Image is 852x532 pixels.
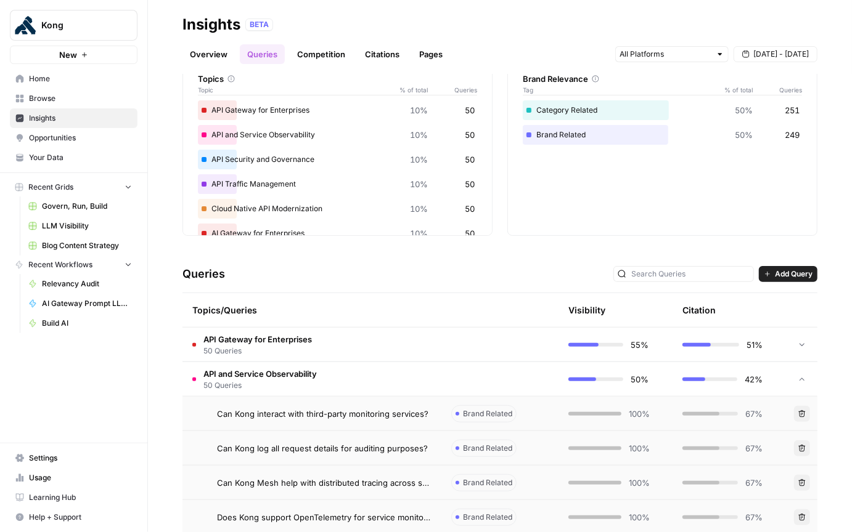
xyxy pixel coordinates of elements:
span: Recent Grids [28,182,73,193]
div: Hello! I was looking to reset our topics/queries in our AI visibility layer. The ones we currentl... [44,276,237,363]
input: Search Queries [631,268,750,280]
div: BETA [245,18,273,31]
span: 50 [465,227,475,240]
div: I'll connect you with someone from our team right away! Meanwhile, could you share any additional... [10,62,202,137]
span: Blog Content Strategy [42,240,132,251]
a: Pages [412,44,450,64]
div: Manuel says… [10,147,237,175]
span: 249 [785,129,800,141]
h3: Queries [182,265,225,283]
b: [PERSON_NAME] [53,150,122,159]
span: Browse [29,93,132,104]
span: Your Data [29,152,132,163]
a: Opportunities [10,128,137,148]
span: Does Kong support OpenTelemetry for service monitoring? [217,511,432,523]
span: AI Gateway Prompt LLM Visibility [42,298,132,309]
span: 50 [465,129,475,141]
span: 50% [735,129,753,141]
div: API and Service Observability [198,125,477,145]
button: Emoji picker [39,403,49,413]
button: Start recording [78,403,88,413]
span: Queries [428,85,477,95]
a: Usage [10,468,137,488]
span: Opportunities [29,132,132,143]
button: Gif picker [59,403,68,413]
span: 100% [629,442,649,454]
span: 100% [629,408,649,420]
span: Usage [29,472,132,483]
div: I see you had questions regarding our "Insights" section. Would you be able to provide more detai... [10,203,202,266]
span: 50 Queries [203,380,317,391]
span: 67% [745,408,763,420]
a: Learning Hub [10,488,137,507]
a: Overview [182,44,235,64]
button: Recent Grids [10,178,137,196]
span: 50 Queries [203,345,312,357]
div: API Security and Governance [198,150,477,169]
a: Citations [358,44,407,64]
span: 251 [785,104,800,116]
span: Can Kong interact with third-party monitoring services? [217,408,428,420]
span: 10% [410,129,428,141]
span: 50 [465,104,475,116]
span: Recent Workflows [28,259,92,270]
div: Hey there, thanks for reaching out. [10,175,181,202]
span: Brand Related [463,443,512,454]
p: Active 45m ago [60,15,123,28]
div: Brand Related [523,125,802,145]
div: Category Related [523,100,802,120]
a: Insights [10,108,137,128]
span: 67% [745,477,763,489]
span: Settings [29,453,132,464]
div: Topics [198,73,477,85]
span: 100% [629,477,649,489]
span: 67% [745,442,763,454]
span: Tag [523,85,716,95]
button: Send a message… [211,398,231,418]
span: 10% [410,227,428,240]
div: AI Gateway for Enterprises [198,224,477,243]
span: % of total [716,85,753,95]
a: Home [10,69,137,89]
span: 55% [631,339,649,351]
div: I see you had questions regarding our "Insights" section. Would you be able to provide more detai... [20,211,192,259]
div: API Gateway for Enterprises [198,100,477,120]
div: Got it! Please allow me some time while I check on this for you. [10,373,202,412]
span: 50% [735,104,753,116]
input: All Platforms [620,48,711,60]
div: Axandria says… [10,276,237,373]
span: 67% [745,511,763,523]
div: joined the conversation [53,149,210,160]
a: LLM Visibility [23,216,137,236]
button: Upload attachment [19,403,29,413]
div: Topics/Queries [192,293,432,327]
a: Competition [290,44,353,64]
span: 10% [410,178,428,190]
span: Govern, Run, Build [42,201,132,212]
div: Cloud Native API Modernization [198,199,477,219]
button: Workspace: Kong [10,10,137,41]
span: Brand Related [463,512,512,523]
div: Brand Relevance [523,73,802,85]
img: Profile image for Manuel [35,7,55,26]
span: Help + Support [29,512,132,523]
button: Help + Support [10,507,137,527]
span: 10% [410,104,428,116]
div: Manuel says… [10,175,237,203]
span: 50 [465,153,475,166]
a: AI Gateway Prompt LLM Visibility [23,294,137,313]
textarea: Message… [10,377,236,398]
div: Fin says… [10,62,237,147]
button: [DATE] - [DATE] [734,46,817,62]
span: 51% [747,339,763,351]
span: API Gateway for Enterprises [203,333,312,345]
img: Kong Logo [14,14,36,36]
span: API and Service Observability [203,368,317,380]
span: 50 [465,203,475,215]
span: Brand Related [463,408,512,419]
a: Browse [10,89,137,108]
span: 10% [410,203,428,215]
div: Visibility [568,304,605,316]
span: Kong [41,19,116,31]
button: Add Query [759,266,817,282]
